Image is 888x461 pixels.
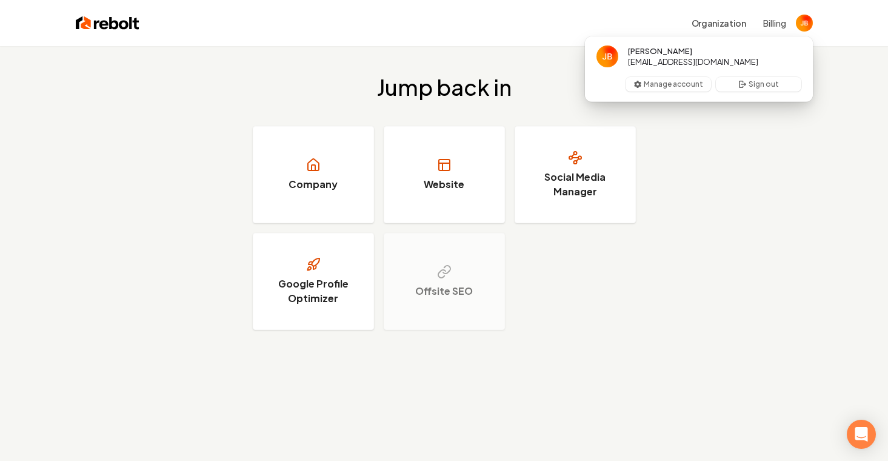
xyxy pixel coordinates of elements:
[626,77,711,92] button: Manage account
[796,15,813,32] img: Jazzmine Berry
[716,77,801,92] button: Sign out
[684,12,753,34] button: Organization
[268,277,359,306] h3: Google Profile Optimizer
[596,45,618,67] img: Jazzmine Berry
[796,15,813,32] button: Close user button
[628,56,758,67] span: [EMAIL_ADDRESS][DOMAIN_NAME]
[628,45,692,56] span: [PERSON_NAME]
[763,17,786,29] button: Billing
[424,177,464,192] h3: Website
[76,15,139,32] img: Rebolt Logo
[530,170,621,199] h3: Social Media Manager
[415,284,473,298] h3: Offsite SEO
[377,75,512,99] h2: Jump back in
[585,36,813,102] div: User button popover
[289,177,338,192] h3: Company
[847,420,876,449] div: Open Intercom Messenger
